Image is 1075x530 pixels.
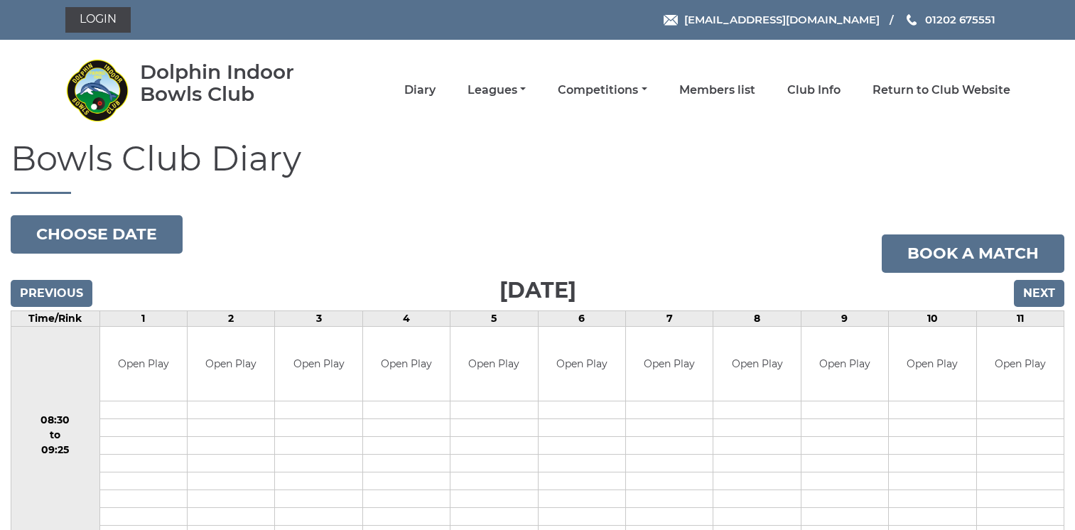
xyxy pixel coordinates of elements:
[275,327,362,401] td: Open Play
[882,234,1064,273] a: Book a match
[925,13,995,26] span: 01202 675551
[904,11,995,28] a: Phone us 01202 675551
[684,13,880,26] span: [EMAIL_ADDRESS][DOMAIN_NAME]
[664,11,880,28] a: Email [EMAIL_ADDRESS][DOMAIN_NAME]
[679,82,755,98] a: Members list
[11,310,100,326] td: Time/Rink
[65,58,129,122] img: Dolphin Indoor Bowls Club
[976,310,1064,326] td: 11
[664,15,678,26] img: Email
[11,280,92,307] input: Previous
[889,327,976,401] td: Open Play
[538,310,625,326] td: 6
[275,310,362,326] td: 3
[404,82,436,98] a: Diary
[187,310,274,326] td: 2
[907,14,917,26] img: Phone us
[140,61,335,105] div: Dolphin Indoor Bowls Club
[450,310,538,326] td: 5
[977,327,1064,401] td: Open Play
[11,140,1064,194] h1: Bowls Club Diary
[539,327,625,401] td: Open Play
[558,82,647,98] a: Competitions
[468,82,526,98] a: Leagues
[625,310,713,326] td: 7
[626,327,713,401] td: Open Play
[99,310,187,326] td: 1
[873,82,1010,98] a: Return to Club Website
[801,327,888,401] td: Open Play
[889,310,976,326] td: 10
[801,310,888,326] td: 9
[11,215,183,254] button: Choose date
[713,310,801,326] td: 8
[65,7,131,33] a: Login
[363,327,450,401] td: Open Play
[188,327,274,401] td: Open Play
[713,327,800,401] td: Open Play
[450,327,537,401] td: Open Play
[362,310,450,326] td: 4
[787,82,841,98] a: Club Info
[100,327,187,401] td: Open Play
[1014,280,1064,307] input: Next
